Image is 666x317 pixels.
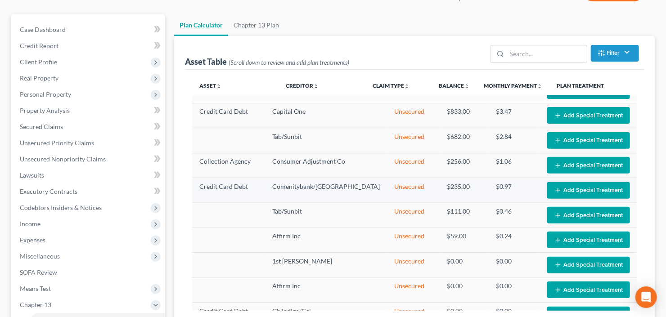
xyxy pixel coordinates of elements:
[489,228,540,252] td: $0.24
[20,123,63,130] span: Secured Claims
[265,153,387,178] td: Consumer Adjustment Co
[13,119,165,135] a: Secured Claims
[489,203,540,228] td: $0.46
[547,281,630,298] button: Add Special Treatment
[13,151,165,167] a: Unsecured Nonpriority Claims
[216,84,221,89] i: unfold_more
[265,103,387,128] td: Capital One
[547,107,630,124] button: Add Special Treatment
[440,253,489,277] td: $0.00
[265,128,387,153] td: Tab/Sunbit
[20,268,57,276] span: SOFA Review
[549,77,637,95] th: Plan Treatment
[20,188,77,195] span: Executory Contracts
[387,277,439,302] td: Unsecured
[635,286,657,308] div: Open Intercom Messenger
[387,228,439,252] td: Unsecured
[265,178,387,202] td: Comenitybank/[GEOGRAPHIC_DATA]
[489,153,540,178] td: $1.06
[20,252,60,260] span: Miscellaneous
[199,82,221,89] a: Assetunfold_more
[265,277,387,302] td: Affirm Inc
[20,171,44,179] span: Lawsuits
[387,178,439,202] td: Unsecured
[489,103,540,128] td: $3.47
[13,183,165,200] a: Executory Contracts
[387,203,439,228] td: Unsecured
[13,264,165,281] a: SOFA Review
[440,103,489,128] td: $833.00
[547,207,630,223] button: Add Special Treatment
[13,167,165,183] a: Lawsuits
[547,232,630,248] button: Add Special Treatment
[440,228,489,252] td: $59.00
[489,128,540,153] td: $2.84
[20,58,57,66] span: Client Profile
[20,204,102,211] span: Codebtors Insiders & Notices
[20,26,66,33] span: Case Dashboard
[192,153,265,178] td: Collection Agency
[20,220,40,228] span: Income
[185,56,349,67] div: Asset Table
[387,253,439,277] td: Unsecured
[229,58,349,66] span: (Scroll down to review and add plan treatments)
[440,153,489,178] td: $256.00
[20,301,51,308] span: Chapter 13
[13,22,165,38] a: Case Dashboard
[440,277,489,302] td: $0.00
[507,45,587,63] input: Search...
[20,285,51,292] span: Means Test
[547,257,630,273] button: Add Special Treatment
[387,153,439,178] td: Unsecured
[20,155,106,163] span: Unsecured Nonpriority Claims
[13,135,165,151] a: Unsecured Priority Claims
[174,14,228,36] a: Plan Calculator
[439,82,469,89] a: Balanceunfold_more
[192,103,265,128] td: Credit Card Debt
[484,82,542,89] a: Monthly Paymentunfold_more
[489,253,540,277] td: $0.00
[313,84,319,89] i: unfold_more
[591,45,639,62] button: Filter
[440,128,489,153] td: $682.00
[20,139,94,147] span: Unsecured Priority Claims
[265,253,387,277] td: 1st [PERSON_NAME]
[265,203,387,228] td: Tab/Sunbit
[547,157,630,174] button: Add Special Treatment
[404,84,409,89] i: unfold_more
[20,107,70,114] span: Property Analysis
[192,178,265,202] td: Credit Card Debt
[387,103,439,128] td: Unsecured
[20,42,58,49] span: Credit Report
[547,182,630,199] button: Add Special Treatment
[547,132,630,149] button: Add Special Treatment
[440,203,489,228] td: $111.00
[265,228,387,252] td: Affirm Inc
[13,103,165,119] a: Property Analysis
[489,178,540,202] td: $0.97
[286,82,319,89] a: Creditorunfold_more
[20,74,58,82] span: Real Property
[387,128,439,153] td: Unsecured
[489,277,540,302] td: $0.00
[464,84,469,89] i: unfold_more
[13,38,165,54] a: Credit Report
[20,90,71,98] span: Personal Property
[20,236,45,244] span: Expenses
[373,82,409,89] a: Claim Typeunfold_more
[537,84,542,89] i: unfold_more
[440,178,489,202] td: $235.00
[228,14,284,36] a: Chapter 13 Plan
